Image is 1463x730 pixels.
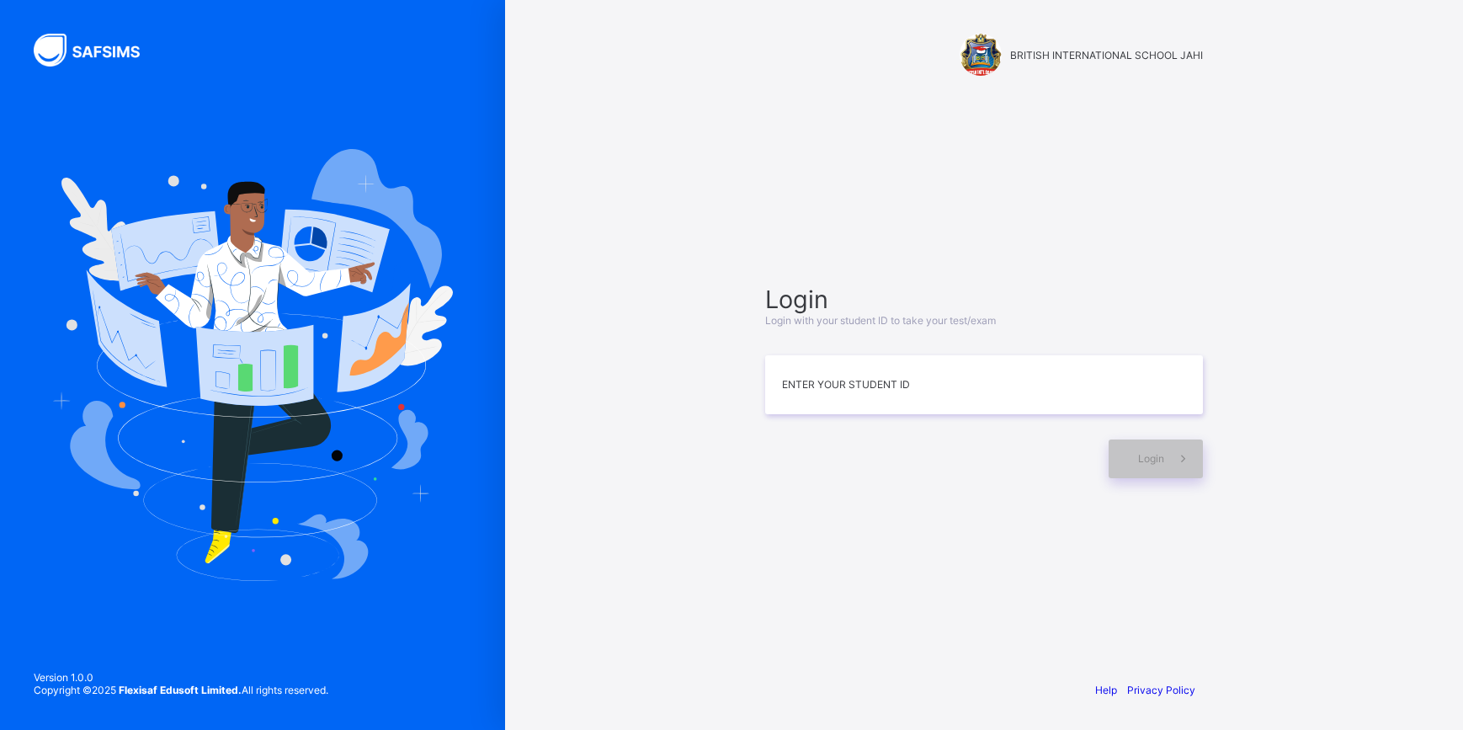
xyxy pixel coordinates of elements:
[765,314,996,327] span: Login with your student ID to take your test/exam
[34,684,328,696] span: Copyright © 2025 All rights reserved.
[1010,49,1203,61] span: BRITISH INTERNATIONAL SCHOOL JAHI
[1127,684,1195,696] a: Privacy Policy
[119,684,242,696] strong: Flexisaf Edusoft Limited.
[52,149,453,580] img: Hero Image
[765,285,1203,314] span: Login
[1138,452,1164,465] span: Login
[34,671,328,684] span: Version 1.0.0
[1095,684,1117,696] a: Help
[34,34,160,67] img: SAFSIMS Logo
